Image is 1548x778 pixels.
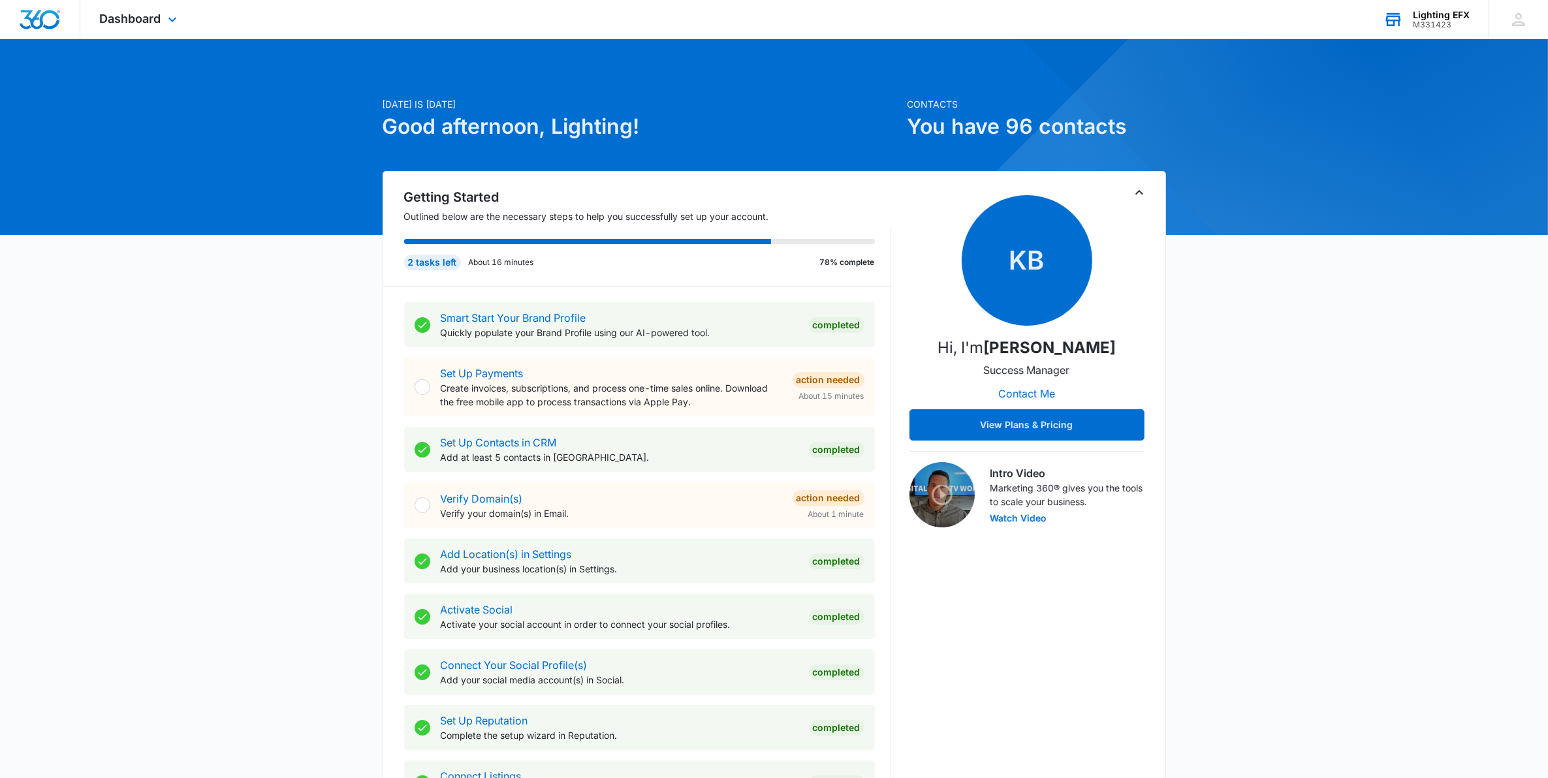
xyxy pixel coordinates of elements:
[793,490,864,506] div: Action Needed
[469,257,534,268] p: About 16 minutes
[441,728,798,742] p: Complete the setup wizard in Reputation.
[441,492,523,505] a: Verify Domain(s)
[441,562,798,576] p: Add your business location(s) in Settings.
[908,97,1166,111] p: Contacts
[1131,185,1147,200] button: Toggle Collapse
[441,506,782,520] p: Verify your domain(s) in Email.
[962,195,1092,326] span: KB
[441,381,782,409] p: Create invoices, subscriptions, and process one-time sales online. Download the free mobile app t...
[441,450,798,464] p: Add at least 5 contacts in [GEOGRAPHIC_DATA].
[908,111,1166,142] h1: You have 96 contacts
[441,367,524,380] a: Set Up Payments
[909,462,975,527] img: Intro Video
[100,12,161,25] span: Dashboard
[990,481,1145,508] p: Marketing 360® gives you the tools to scale your business.
[820,257,875,268] p: 78% complete
[383,111,900,142] h1: Good afternoon, Lighting!
[809,442,864,458] div: Completed
[990,465,1145,481] h3: Intro Video
[909,409,1145,441] button: View Plans & Pricing
[441,326,798,339] p: Quickly populate your Brand Profile using our AI-powered tool.
[990,514,1047,523] button: Watch Video
[1413,10,1470,20] div: account name
[809,664,864,680] div: Completed
[808,508,864,520] span: About 1 minute
[809,720,864,736] div: Completed
[793,372,864,388] div: Action Needed
[984,362,1070,378] p: Success Manager
[441,311,586,324] a: Smart Start Your Brand Profile
[404,187,891,207] h2: Getting Started
[1413,20,1470,29] div: account id
[441,714,528,727] a: Set Up Reputation
[441,548,572,561] a: Add Location(s) in Settings
[441,603,513,616] a: Activate Social
[809,553,864,569] div: Completed
[799,390,864,402] span: About 15 minutes
[441,617,798,631] p: Activate your social account in order to connect your social profiles.
[404,210,891,223] p: Outlined below are the necessary steps to help you successfully set up your account.
[441,673,798,687] p: Add your social media account(s) in Social.
[985,378,1068,409] button: Contact Me
[383,97,900,111] p: [DATE] is [DATE]
[441,659,588,672] a: Connect Your Social Profile(s)
[983,338,1116,357] strong: [PERSON_NAME]
[404,255,461,270] div: 2 tasks left
[441,436,557,449] a: Set Up Contacts in CRM
[809,609,864,625] div: Completed
[809,317,864,333] div: Completed
[938,336,1116,360] p: Hi, I'm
